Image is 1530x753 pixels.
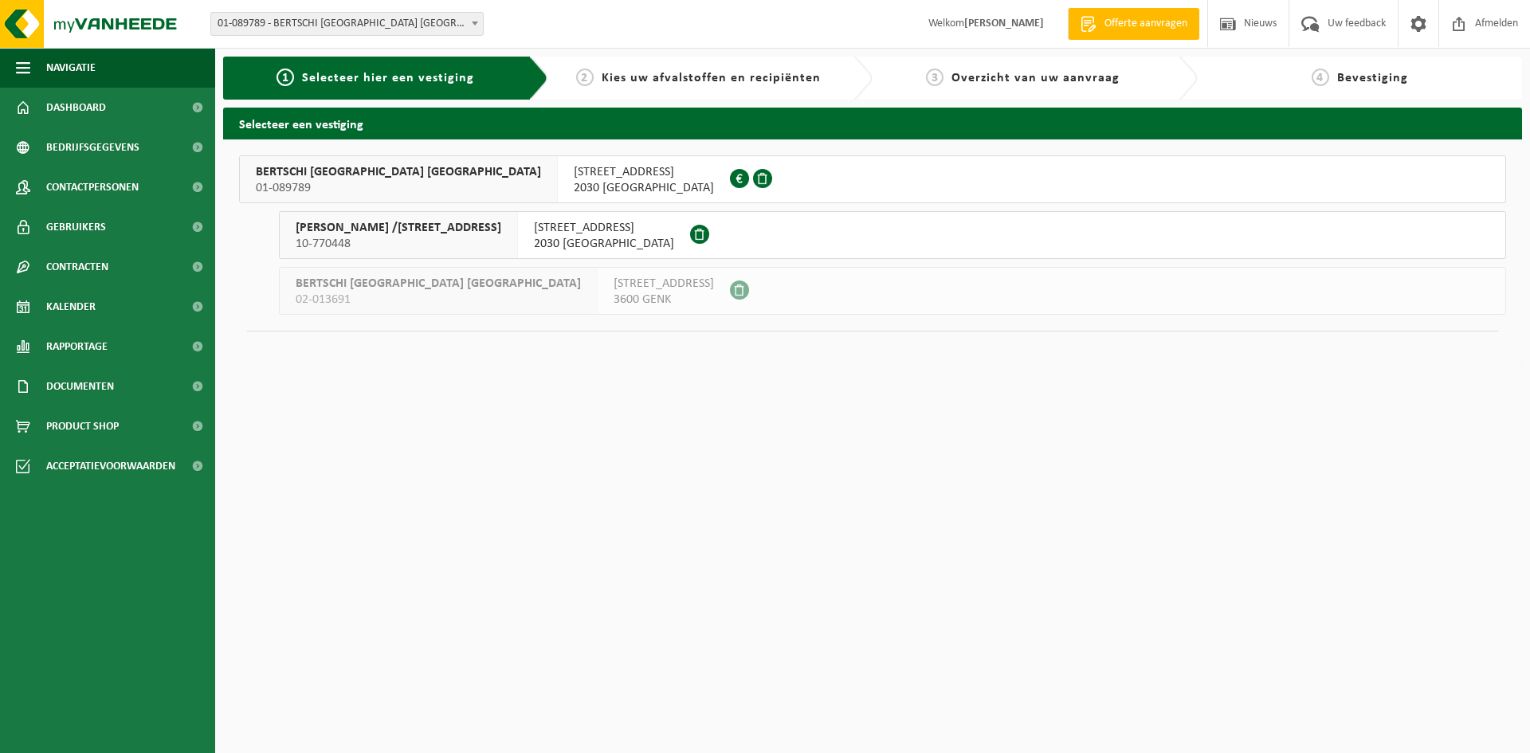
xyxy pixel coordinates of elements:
span: 01-089789 - BERTSCHI BELGIUM NV - ANTWERPEN [211,13,483,35]
span: 02-013691 [296,292,581,308]
a: Offerte aanvragen [1068,8,1199,40]
span: 01-089789 [256,180,541,196]
span: Kalender [46,287,96,327]
span: Kies uw afvalstoffen en recipiënten [602,72,821,84]
span: Bedrijfsgegevens [46,127,139,167]
span: 3 [926,69,943,86]
span: Dashboard [46,88,106,127]
span: BERTSCHI [GEOGRAPHIC_DATA] [GEOGRAPHIC_DATA] [256,164,541,180]
span: Product Shop [46,406,119,446]
span: 2030 [GEOGRAPHIC_DATA] [534,236,674,252]
span: Rapportage [46,327,108,367]
span: 01-089789 - BERTSCHI BELGIUM NV - ANTWERPEN [210,12,484,36]
span: Contactpersonen [46,167,139,207]
h2: Selecteer een vestiging [223,108,1522,139]
span: Selecteer hier een vestiging [302,72,474,84]
span: BERTSCHI [GEOGRAPHIC_DATA] [GEOGRAPHIC_DATA] [296,276,581,292]
span: Gebruikers [46,207,106,247]
span: [STREET_ADDRESS] [534,220,674,236]
span: [STREET_ADDRESS] [574,164,714,180]
span: 10-770448 [296,236,501,252]
span: [STREET_ADDRESS] [614,276,714,292]
span: Contracten [46,247,108,287]
span: Bevestiging [1337,72,1408,84]
span: Navigatie [46,48,96,88]
button: BERTSCHI [GEOGRAPHIC_DATA] [GEOGRAPHIC_DATA] 01-089789 [STREET_ADDRESS]2030 [GEOGRAPHIC_DATA] [239,155,1506,203]
span: 3600 GENK [614,292,714,308]
span: Overzicht van uw aanvraag [951,72,1120,84]
strong: [PERSON_NAME] [964,18,1044,29]
span: 4 [1312,69,1329,86]
span: 2 [576,69,594,86]
button: [PERSON_NAME] /[STREET_ADDRESS] 10-770448 [STREET_ADDRESS]2030 [GEOGRAPHIC_DATA] [279,211,1506,259]
span: Documenten [46,367,114,406]
span: 2030 [GEOGRAPHIC_DATA] [574,180,714,196]
span: Acceptatievoorwaarden [46,446,175,486]
span: [PERSON_NAME] /[STREET_ADDRESS] [296,220,501,236]
span: 1 [277,69,294,86]
span: Offerte aanvragen [1100,16,1191,32]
